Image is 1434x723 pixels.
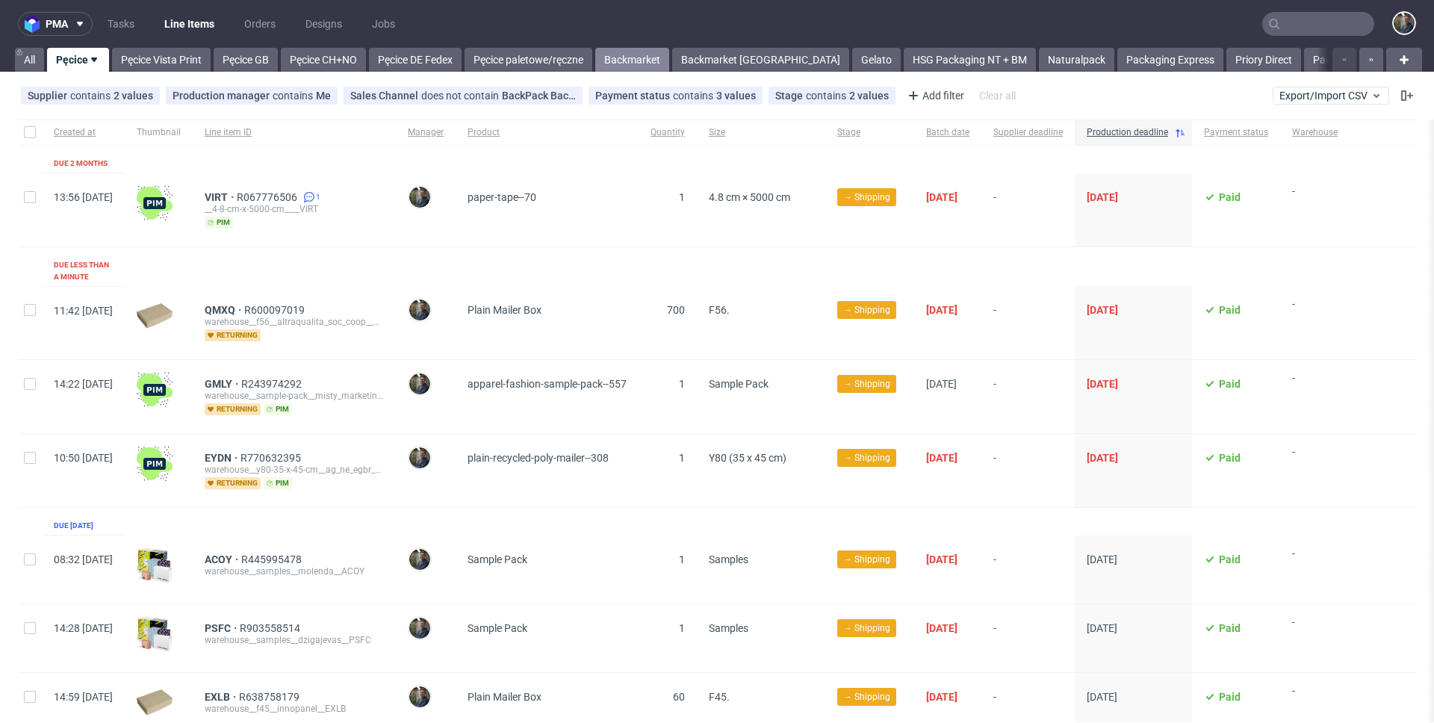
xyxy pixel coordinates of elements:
[244,304,308,316] a: R600097019
[672,48,849,72] a: Backmarket [GEOGRAPHIC_DATA]
[468,622,527,634] span: Sample Pack
[15,48,44,72] a: All
[679,378,685,390] span: 1
[205,553,241,565] a: ACOY
[112,48,211,72] a: Pęcice Vista Print
[205,203,384,215] div: __4-8-cm-x-5000-cm____VIRT
[1117,48,1223,72] a: Packaging Express
[502,90,576,102] div: BackPack Back Market
[1087,191,1118,203] span: [DATE]
[46,19,68,29] span: pma
[28,90,70,102] span: Supplier
[926,622,957,634] span: [DATE]
[993,553,1063,586] span: -
[18,12,93,36] button: pma
[205,329,261,341] span: returning
[235,12,285,36] a: Orders
[54,622,113,634] span: 14:28 [DATE]
[1292,547,1338,586] span: -
[679,622,685,634] span: 1
[1204,126,1268,139] span: Payment status
[409,549,430,570] img: Maciej Sobola
[241,553,305,565] a: R445995478
[408,126,444,139] span: Manager
[205,452,240,464] a: EYDN
[1394,13,1415,34] img: Maciej Sobola
[205,191,237,203] a: VIRT
[775,90,806,102] span: Stage
[993,378,1063,415] span: -
[241,378,305,390] a: R243974292
[1273,87,1389,105] button: Export/Import CSV
[709,691,730,703] span: F45.
[1219,622,1241,634] span: Paid
[709,304,730,316] span: F56.
[709,191,790,203] span: 4.8 cm × 5000 cm
[709,553,748,565] span: Samples
[239,691,302,703] a: R638758179
[1304,48,1357,72] a: PacList
[173,90,273,102] span: Production manager
[679,553,685,565] span: 1
[716,90,756,102] div: 3 values
[468,378,627,390] span: apparel-fashion-sample-pack--557
[468,126,627,139] span: Product
[237,191,300,203] a: R067776506
[852,48,901,72] a: Gelato
[843,621,890,635] span: → Shipping
[137,446,173,482] img: wHgJFi1I6lmhQAAAABJRU5ErkJggg==
[205,691,239,703] a: EXLB
[205,378,241,390] span: GMLY
[1292,298,1338,341] span: -
[114,90,153,102] div: 2 values
[926,553,957,565] span: [DATE]
[1087,553,1117,565] span: [DATE]
[1219,304,1241,316] span: Paid
[468,691,541,703] span: Plain Mailer Box
[904,48,1036,72] a: HSG Packaging NT + BM
[421,90,502,102] span: does not contain
[137,372,173,408] img: wHgJFi1I6lmhQAAAABJRU5ErkJggg==
[205,390,384,402] div: warehouse__sample-pack__misty_marketing_aleksandra_swiderska__GMLY
[843,553,890,566] span: → Shipping
[709,378,769,390] span: Sample Pack
[264,403,292,415] span: pim
[205,703,384,715] div: warehouse__f45__innopanel__EXLB
[264,477,292,489] span: pim
[1087,378,1118,390] span: [DATE]
[137,689,173,715] img: plain-eco.9b3ba858dad33fd82c36.png
[667,304,685,316] span: 700
[1292,126,1338,139] span: Warehouse
[843,451,890,465] span: → Shipping
[205,316,384,328] div: warehouse__f56__altraqualita_soc_coop__QMXQ
[297,12,351,36] a: Designs
[926,691,957,703] span: [DATE]
[316,90,331,102] div: Me
[468,553,527,565] span: Sample Pack
[54,305,113,317] span: 11:42 [DATE]
[205,565,384,577] div: warehouse__samples__molenda__ACOY
[54,691,113,703] span: 14:59 [DATE]
[993,622,1063,654] span: -
[1039,48,1114,72] a: Naturalpack
[137,616,173,652] img: sample-icon.16e107be6ad460a3e330.png
[843,190,890,204] span: → Shipping
[993,304,1063,341] span: -
[993,126,1063,139] span: Supplier deadline
[1087,622,1117,634] span: [DATE]
[409,187,430,208] img: Maciej Sobola
[1226,48,1301,72] a: Priory Direct
[99,12,143,36] a: Tasks
[240,452,304,464] span: R770632395
[843,303,890,317] span: → Shipping
[926,126,969,139] span: Batch date
[468,191,536,203] span: paper-tape--70
[137,126,181,139] span: Thumbnail
[673,691,685,703] span: 60
[1219,191,1241,203] span: Paid
[54,378,113,390] span: 14:22 [DATE]
[926,191,957,203] span: [DATE]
